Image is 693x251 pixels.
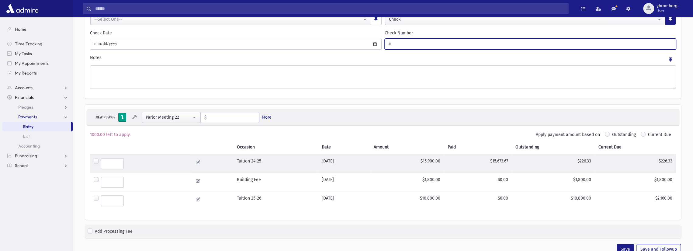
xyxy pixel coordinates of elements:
[594,154,676,173] td: $226.33
[18,143,40,149] span: Accounting
[2,141,73,151] a: Accounting
[648,131,671,140] label: Current Due
[15,163,28,168] span: School
[15,61,49,66] span: My Appointments
[389,16,657,23] div: Check
[2,92,73,102] a: Financials
[2,49,73,58] a: My Tasks
[142,112,200,123] button: Parlor Meeting 22
[536,131,600,138] label: Apply payment amount based on
[594,140,676,154] th: Current Due
[2,131,73,141] a: List
[385,30,413,36] label: Check Number
[15,26,26,32] span: Home
[318,191,370,210] td: [DATE]
[90,30,112,36] label: Check Date
[511,140,594,154] th: Outstanding
[612,131,636,140] label: Outstanding
[511,154,594,173] td: $226.33
[594,191,676,210] td: $2,160.00
[657,4,677,9] span: ybromberg
[2,112,73,122] a: Payments
[2,24,73,34] a: Home
[2,83,73,92] a: Accounts
[5,2,40,15] img: AdmirePro
[95,228,133,235] label: Add Processing Fee
[233,154,318,173] td: Tuition 24-25
[385,14,666,25] button: Check
[94,16,362,23] div: --Select One--
[370,191,444,210] td: $10,800.00
[2,68,73,78] a: My Reports
[90,131,130,138] label: 1000.00 left to apply.
[94,114,117,120] div: NEW PLEDGE
[444,140,511,154] th: Paid
[385,39,391,50] span: #
[18,104,33,110] span: Pledges
[2,39,73,49] a: Time Tracking
[201,112,207,123] span: $
[2,151,73,161] a: Fundraising
[90,54,102,63] label: Notes
[2,161,73,170] a: School
[262,114,272,120] a: More
[15,85,33,90] span: Accounts
[370,140,444,154] th: Amount
[2,122,71,131] a: Entry
[2,58,73,68] a: My Appointments
[370,154,444,173] td: $15,900.00
[511,173,594,191] td: $1,800.00
[233,173,318,191] td: Building Fee
[90,14,371,25] button: --Select One--
[233,191,318,210] td: Tuition 25-26
[92,3,568,14] input: Search
[18,114,37,120] span: Payments
[23,124,33,129] span: Entry
[15,95,34,100] span: Financials
[15,51,32,56] span: My Tasks
[511,191,594,210] td: $10,800.00
[318,173,370,191] td: [DATE]
[318,140,370,154] th: Date
[23,134,30,139] span: List
[444,154,511,173] td: $15,673.67
[2,102,73,112] a: Pledges
[370,173,444,191] td: $1,800.00
[444,173,511,191] td: $0.00
[15,70,37,76] span: My Reports
[657,9,677,13] span: User
[15,153,37,159] span: Fundraising
[444,191,511,210] td: $0.00
[318,154,370,173] td: [DATE]
[594,173,676,191] td: $1,800.00
[146,114,192,120] div: Parlor Meeting 22
[233,140,318,154] th: Occasion
[15,41,42,47] span: Time Tracking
